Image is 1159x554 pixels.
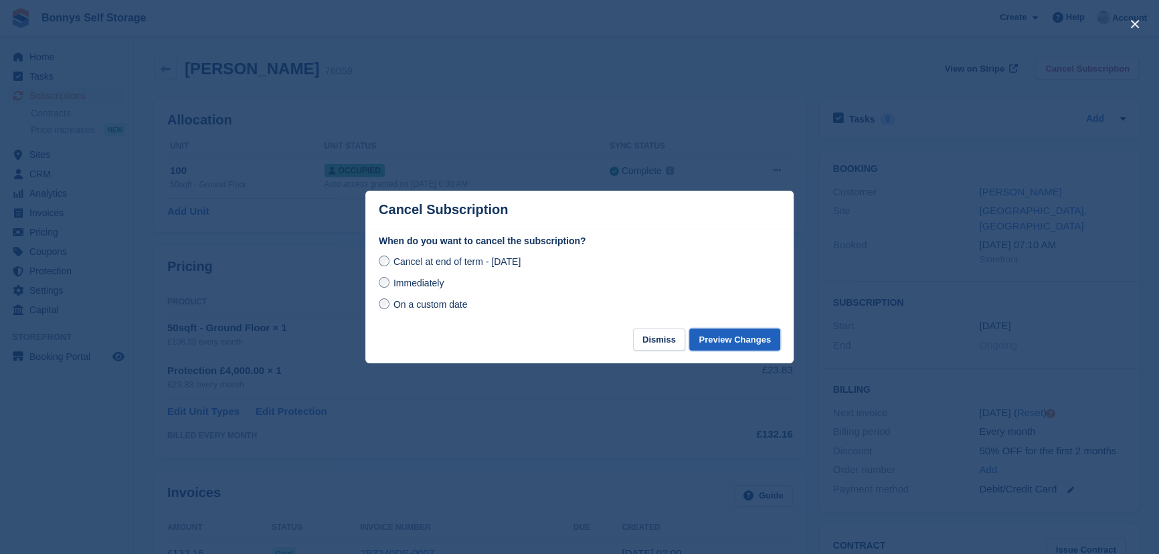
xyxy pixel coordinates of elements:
[379,234,780,248] label: When do you want to cancel the subscription?
[393,256,521,267] span: Cancel at end of term - [DATE]
[379,202,508,217] p: Cancel Subscription
[379,277,389,288] input: Immediately
[1124,13,1146,35] button: close
[393,299,468,310] span: On a custom date
[393,278,444,288] span: Immediately
[689,329,780,351] button: Preview Changes
[633,329,685,351] button: Dismiss
[379,298,389,309] input: On a custom date
[379,256,389,266] input: Cancel at end of term - [DATE]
